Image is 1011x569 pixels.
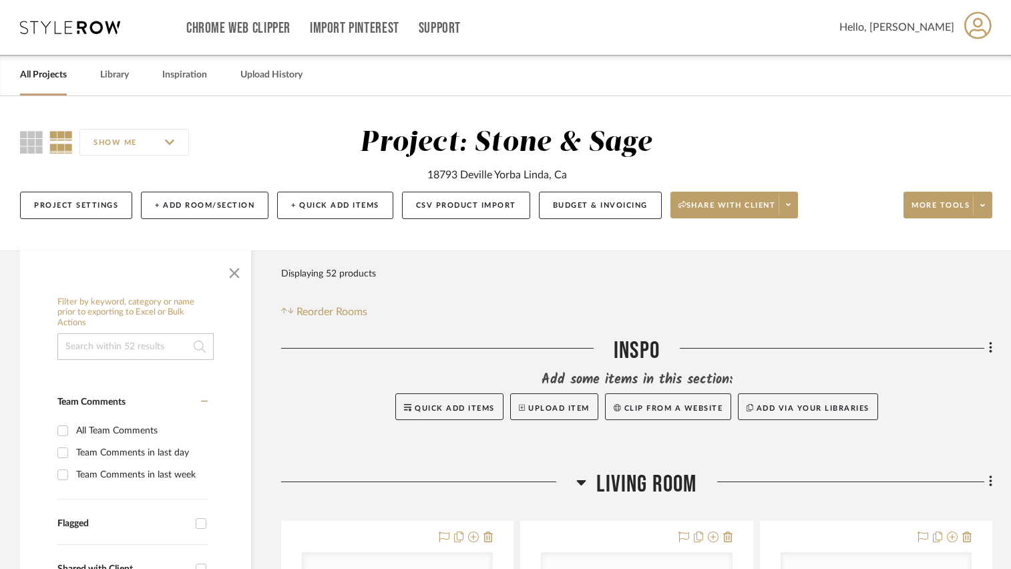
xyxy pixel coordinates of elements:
[240,66,302,84] a: Upload History
[281,260,376,287] div: Displaying 52 products
[57,333,214,360] input: Search within 52 results
[738,393,878,420] button: Add via your libraries
[605,393,731,420] button: Clip from a website
[670,192,799,218] button: Share with client
[281,304,367,320] button: Reorder Rooms
[76,420,204,441] div: All Team Comments
[57,518,189,530] div: Flagged
[903,192,992,218] button: More tools
[415,405,495,412] span: Quick Add Items
[20,66,67,84] a: All Projects
[296,304,367,320] span: Reorder Rooms
[402,192,530,219] button: CSV Product Import
[76,442,204,463] div: Team Comments in last day
[839,19,954,35] span: Hello, [PERSON_NAME]
[395,393,503,420] button: Quick Add Items
[57,397,126,407] span: Team Comments
[221,257,248,284] button: Close
[57,297,214,329] h6: Filter by keyword, category or name prior to exporting to Excel or Bulk Actions
[427,167,567,183] div: 18793 Deville Yorba Linda, Ca
[596,470,696,499] span: Living Room
[510,393,598,420] button: Upload Item
[162,66,207,84] a: Inspiration
[912,200,970,220] span: More tools
[141,192,268,219] button: + Add Room/Section
[419,23,461,34] a: Support
[100,66,129,84] a: Library
[310,23,399,34] a: Import Pinterest
[277,192,393,219] button: + Quick Add Items
[678,200,776,220] span: Share with client
[281,371,992,389] div: Add some items in this section:
[539,192,662,219] button: Budget & Invoicing
[76,464,204,486] div: Team Comments in last week
[20,192,132,219] button: Project Settings
[360,129,652,157] div: Project: Stone & Sage
[186,23,290,34] a: Chrome Web Clipper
